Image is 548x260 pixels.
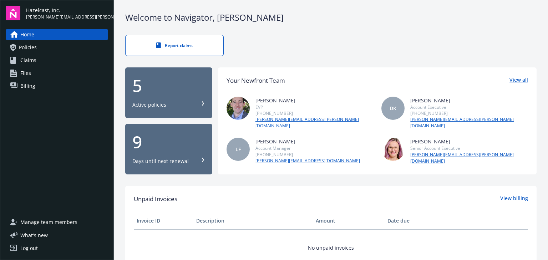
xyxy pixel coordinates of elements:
[390,104,396,112] span: DK
[6,42,108,53] a: Policies
[385,212,444,229] th: Date due
[381,138,405,161] img: photo
[6,55,108,66] a: Claims
[410,138,528,145] div: [PERSON_NAME]
[255,110,373,116] div: [PHONE_NUMBER]
[410,97,528,104] div: [PERSON_NAME]
[255,116,373,129] a: [PERSON_NAME][EMAIL_ADDRESS][PERSON_NAME][DOMAIN_NAME]
[19,42,37,53] span: Policies
[134,194,177,204] span: Unpaid Invoices
[26,14,108,20] span: [PERSON_NAME][EMAIL_ADDRESS][PERSON_NAME][DOMAIN_NAME]
[227,76,285,85] div: Your Newfront Team
[509,76,528,85] a: View all
[410,152,528,164] a: [PERSON_NAME][EMAIL_ADDRESS][PERSON_NAME][DOMAIN_NAME]
[26,6,108,20] button: Hazelcast, Inc.[PERSON_NAME][EMAIL_ADDRESS][PERSON_NAME][DOMAIN_NAME]
[20,243,38,254] div: Log out
[132,133,205,151] div: 9
[193,212,313,229] th: Description
[26,6,108,14] span: Hazelcast, Inc.
[140,42,209,49] div: Report claims
[410,110,528,116] div: [PHONE_NUMBER]
[410,116,528,129] a: [PERSON_NAME][EMAIL_ADDRESS][PERSON_NAME][DOMAIN_NAME]
[255,145,360,151] div: Account Manager
[255,158,360,164] a: [PERSON_NAME][EMAIL_ADDRESS][DOMAIN_NAME]
[313,212,385,229] th: Amount
[20,55,36,66] span: Claims
[134,212,193,229] th: Invoice ID
[132,158,189,165] div: Days until next renewal
[125,67,212,118] button: 5Active policies
[6,231,59,239] button: What's new
[132,77,205,94] div: 5
[227,97,250,120] img: photo
[410,104,528,110] div: Account Executive
[6,216,108,228] a: Manage team members
[255,104,373,110] div: EVP
[20,29,34,40] span: Home
[125,11,537,24] div: Welcome to Navigator , [PERSON_NAME]
[255,97,373,104] div: [PERSON_NAME]
[6,67,108,79] a: Files
[6,80,108,92] a: Billing
[235,146,241,153] span: LF
[6,29,108,40] a: Home
[132,101,166,108] div: Active policies
[125,124,212,174] button: 9Days until next renewal
[410,145,528,151] div: Senior Account Executive
[20,231,48,239] span: What ' s new
[255,138,360,145] div: [PERSON_NAME]
[20,67,31,79] span: Files
[20,216,77,228] span: Manage team members
[125,35,224,56] a: Report claims
[6,6,20,20] img: navigator-logo.svg
[500,194,528,204] a: View billing
[20,80,35,92] span: Billing
[255,152,360,158] div: [PHONE_NUMBER]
